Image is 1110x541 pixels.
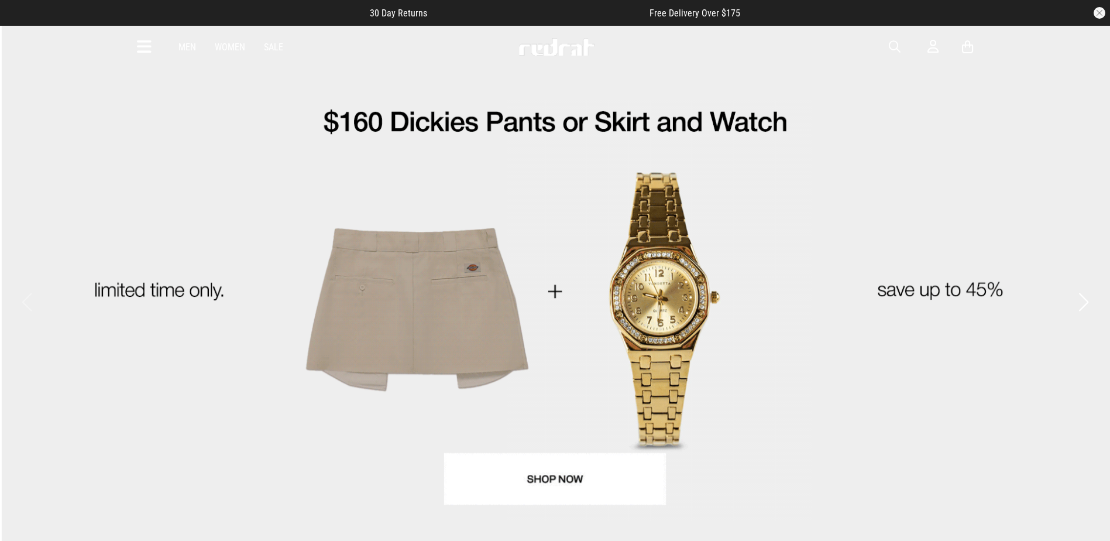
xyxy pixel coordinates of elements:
[215,42,245,53] a: Women
[1075,289,1091,315] button: Next slide
[518,38,595,56] img: Redrat logo
[264,42,283,53] a: Sale
[19,289,35,315] button: Previous slide
[649,8,740,19] span: Free Delivery Over $175
[370,8,427,19] span: 30 Day Returns
[178,42,196,53] a: Men
[451,7,626,19] iframe: Customer reviews powered by Trustpilot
